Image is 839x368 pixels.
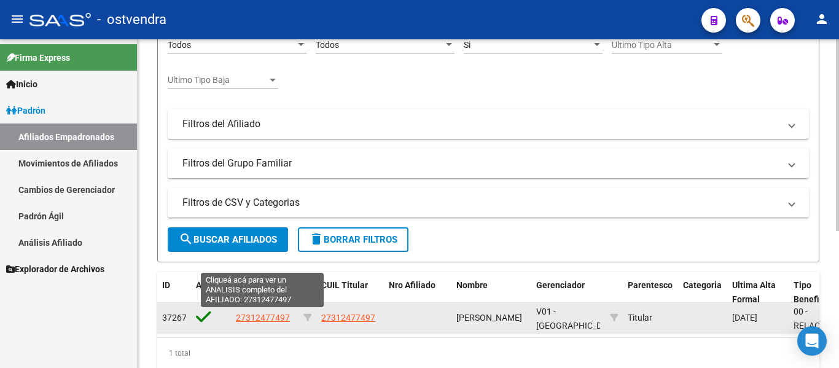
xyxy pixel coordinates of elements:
button: Buscar Afiliados [168,227,288,252]
datatable-header-cell: Activo [191,272,231,313]
span: Activo [196,280,220,290]
span: Todos [316,40,339,50]
mat-expansion-panel-header: Filtros del Afiliado [168,109,809,139]
span: Buscar Afiliados [179,234,277,245]
datatable-header-cell: Categoria [678,272,727,313]
span: Si [464,40,470,50]
mat-icon: search [179,232,193,246]
mat-panel-title: Filtros de CSV y Categorias [182,196,779,209]
span: Explorador de Archivos [6,262,104,276]
datatable-header-cell: Ultima Alta Formal [727,272,789,313]
mat-panel-title: Filtros del Grupo Familiar [182,157,779,170]
mat-expansion-panel-header: Filtros del Grupo Familiar [168,149,809,178]
datatable-header-cell: Nro Afiliado [384,272,451,313]
span: Ultimo Tipo Alta [612,40,711,50]
mat-icon: menu [10,12,25,26]
span: Parentesco [628,280,673,290]
span: Categoria [683,280,722,290]
span: Gerenciador [536,280,585,290]
span: Borrar Filtros [309,234,397,245]
div: Open Intercom Messenger [797,326,827,356]
span: CUIL [236,280,254,290]
datatable-header-cell: ID [157,272,191,313]
mat-panel-title: Filtros del Afiliado [182,117,779,131]
datatable-header-cell: Nombre [451,272,531,313]
span: Nombre [456,280,488,290]
span: Nro Afiliado [389,280,435,290]
span: - ostvendra [97,6,166,33]
datatable-header-cell: Gerenciador [531,272,605,313]
datatable-header-cell: CUIL [231,272,299,313]
button: Borrar Filtros [298,227,408,252]
span: 27312477497 [321,313,375,323]
span: Ultima Alta Formal [732,280,776,304]
span: 27312477497 [236,313,290,323]
mat-icon: delete [309,232,324,246]
span: Inicio [6,77,37,91]
span: [PERSON_NAME] [456,313,522,323]
span: CUIL Titular [321,280,368,290]
span: Padrón [6,104,45,117]
datatable-header-cell: Parentesco [623,272,678,313]
div: [DATE] [732,311,784,325]
span: ID [162,280,170,290]
span: 37267 [162,313,187,323]
span: Firma Express [6,51,70,65]
datatable-header-cell: Tipo Beneficiario [789,272,838,313]
span: Ultimo Tipo Baja [168,75,267,85]
mat-expansion-panel-header: Filtros de CSV y Categorias [168,188,809,217]
datatable-header-cell: CUIL Titular [316,272,384,313]
span: Todos [168,40,191,50]
span: Titular [628,313,652,323]
mat-icon: person [814,12,829,26]
span: V01 - [GEOGRAPHIC_DATA] [536,307,619,331]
